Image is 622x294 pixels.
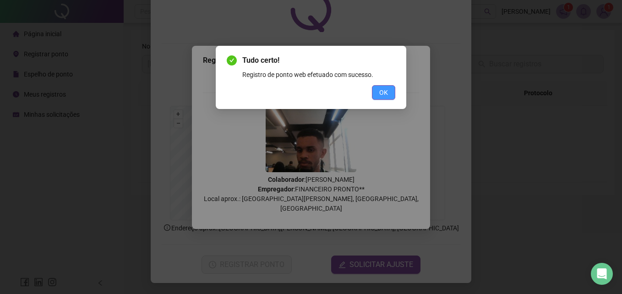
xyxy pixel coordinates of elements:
button: OK [372,85,395,100]
div: Open Intercom Messenger [591,263,613,285]
span: Tudo certo! [242,55,395,66]
span: OK [379,87,388,98]
span: check-circle [227,55,237,65]
div: Registro de ponto web efetuado com sucesso. [242,70,395,80]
